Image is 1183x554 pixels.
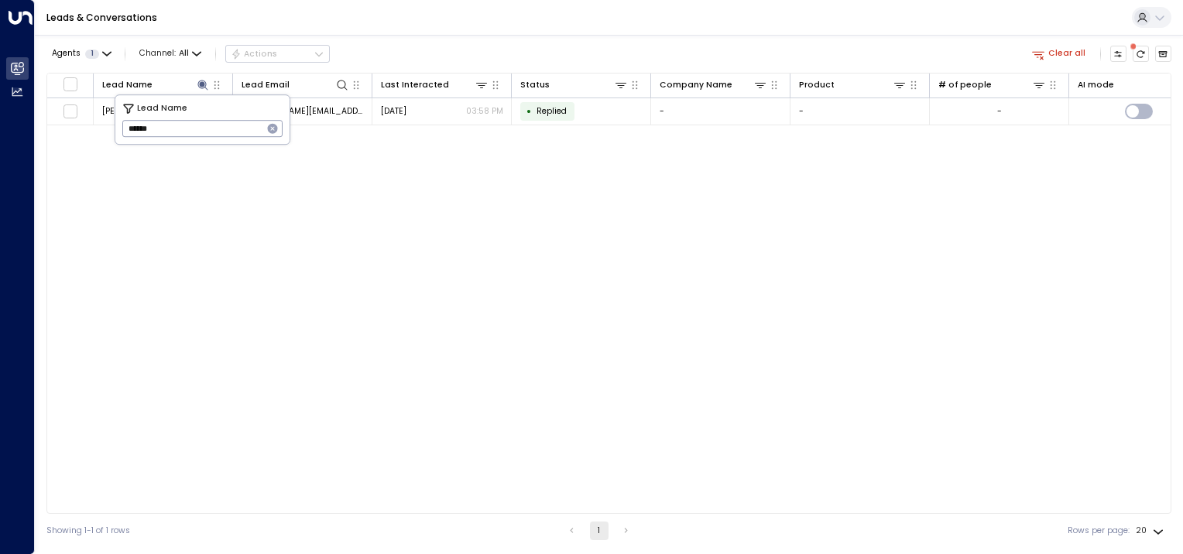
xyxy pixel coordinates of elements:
span: Yesterday [381,105,406,117]
div: Showing 1-1 of 1 rows [46,525,130,537]
button: page 1 [590,522,609,540]
div: Company Name [660,77,768,92]
div: AI mode [1078,78,1114,92]
span: Toggle select all [63,77,77,91]
div: Lead Name [102,78,153,92]
button: Actions [225,45,330,63]
div: Product [799,78,835,92]
button: Customize [1110,46,1127,63]
div: Lead Email [242,77,350,92]
td: - [651,98,790,125]
span: Channel: [135,46,206,62]
span: Beth Ann Bewley [102,105,170,117]
button: Channel:All [135,46,206,62]
div: Last Interacted [381,77,489,92]
span: There are new threads available. Refresh the grid to view the latest updates. [1133,46,1150,63]
div: • [526,101,532,121]
nav: pagination navigation [562,522,636,540]
span: All [179,49,189,58]
div: Status [520,77,629,92]
button: Clear all [1027,46,1091,62]
div: Company Name [660,78,732,92]
div: Lead Name [102,77,211,92]
label: Rows per page: [1068,525,1130,537]
span: bethann@alder.co [242,105,364,117]
div: Button group with a nested menu [225,45,330,63]
span: Toggle select row [63,104,77,118]
div: Status [520,78,550,92]
div: Product [799,77,907,92]
div: Last Interacted [381,78,449,92]
button: Archived Leads [1155,46,1172,63]
span: Lead Name [137,102,187,115]
span: Agents [52,50,81,58]
span: 1 [85,50,99,59]
td: - [790,98,930,125]
p: 03:58 PM [466,105,503,117]
div: # of people [938,77,1047,92]
span: Replied [537,105,567,117]
div: # of people [938,78,992,92]
a: Leads & Conversations [46,11,157,24]
div: Actions [231,49,278,60]
button: Agents1 [46,46,115,62]
div: - [997,105,1002,117]
div: Lead Email [242,78,290,92]
div: 20 [1136,522,1167,540]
